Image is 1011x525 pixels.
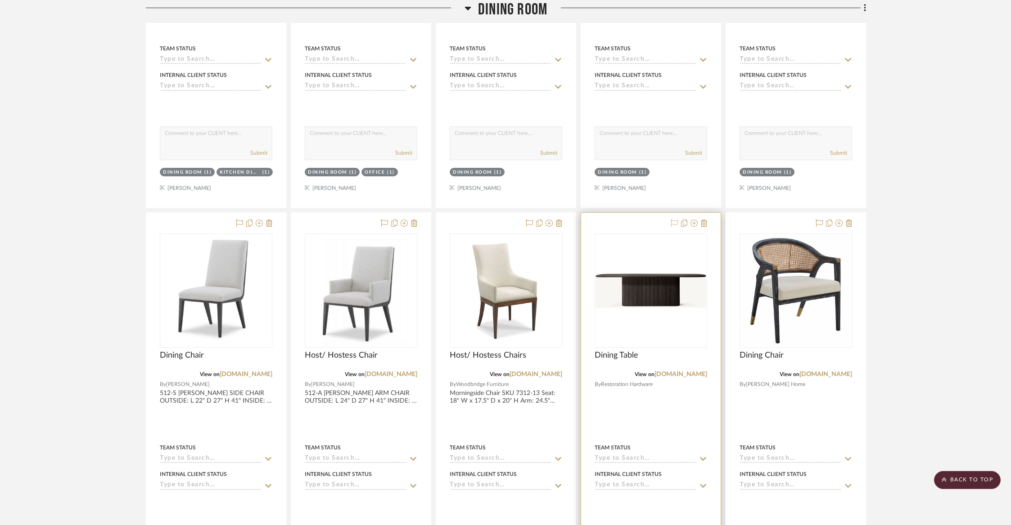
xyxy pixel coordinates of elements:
button: Submit [395,149,412,157]
span: By [595,380,601,389]
span: [PERSON_NAME] [166,380,210,389]
span: By [160,380,166,389]
div: (1) [204,169,212,176]
input: Type to Search… [305,481,406,490]
input: Type to Search… [160,481,262,490]
div: Team Status [450,444,486,452]
input: Type to Search… [160,56,262,64]
span: By [740,380,746,389]
input: Type to Search… [740,82,841,91]
img: Dining Chair [740,235,851,346]
div: (1) [262,169,270,176]
div: Kitchen Dining Nook [220,169,260,176]
button: Submit [830,149,847,157]
input: Type to Search… [740,481,841,490]
a: [DOMAIN_NAME] [654,371,707,377]
span: [PERSON_NAME] [311,380,355,389]
div: Team Status [305,444,341,452]
span: View on [635,372,654,377]
div: Team Status [740,444,776,452]
input: Type to Search… [450,455,551,463]
div: Team Status [595,444,631,452]
div: Team Status [595,45,631,53]
div: Team Status [160,45,196,53]
div: Internal Client Status [740,470,807,478]
img: Host/ Hostess Chairs [451,235,561,346]
div: (1) [639,169,647,176]
div: (1) [387,169,395,176]
div: Internal Client Status [595,71,662,79]
div: Internal Client Status [450,470,517,478]
input: Type to Search… [450,82,551,91]
span: Dining Table [595,350,638,360]
div: Internal Client Status [160,470,227,478]
button: Submit [250,149,267,157]
button: Submit [540,149,557,157]
input: Type to Search… [595,455,696,463]
a: [DOMAIN_NAME] [220,371,272,377]
input: Type to Search… [305,82,406,91]
input: Type to Search… [740,56,841,64]
input: Type to Search… [450,481,551,490]
div: Team Status [740,45,776,53]
span: Woodbridge Furniture [456,380,509,389]
div: Internal Client Status [595,470,662,478]
span: View on [490,372,510,377]
img: Dining Table [596,274,706,308]
a: [DOMAIN_NAME] [510,371,562,377]
a: [DOMAIN_NAME] [799,371,852,377]
div: Team Status [305,45,341,53]
scroll-to-top-button: BACK TO TOP [934,471,1001,489]
span: By [305,380,311,389]
input: Type to Search… [740,455,841,463]
button: Submit [685,149,702,157]
img: Host/ Hostess Chair [307,234,414,347]
span: View on [200,372,220,377]
div: Dining Room [163,169,202,176]
input: Type to Search… [160,82,262,91]
span: [PERSON_NAME] Home [746,380,805,389]
input: Type to Search… [595,82,696,91]
span: By [450,380,456,389]
div: Internal Client Status [160,71,227,79]
span: Dining Chair [740,350,784,360]
div: Team Status [160,444,196,452]
div: (1) [349,169,357,176]
div: Internal Client Status [740,71,807,79]
div: (1) [784,169,792,176]
div: 0 [450,234,562,347]
span: Restoration Hardware [601,380,653,389]
input: Type to Search… [305,56,406,64]
div: Internal Client Status [305,470,372,478]
a: [DOMAIN_NAME] [365,371,417,377]
div: Dining Room [453,169,492,176]
input: Type to Search… [450,56,551,64]
span: Host/ Hostess Chairs [450,350,526,360]
div: Internal Client Status [450,71,517,79]
input: Type to Search… [305,455,406,463]
img: Dining Chair [161,238,271,344]
div: Internal Client Status [305,71,372,79]
div: (1) [494,169,502,176]
div: Dining Room [743,169,782,176]
span: View on [345,372,365,377]
div: Dining Room [598,169,637,176]
span: Dining Chair [160,350,204,360]
span: View on [780,372,799,377]
span: Host/ Hostess Chair [305,350,378,360]
div: Office [365,169,385,176]
div: Dining Room [308,169,347,176]
input: Type to Search… [160,455,262,463]
div: Team Status [450,45,486,53]
input: Type to Search… [595,56,696,64]
input: Type to Search… [595,481,696,490]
